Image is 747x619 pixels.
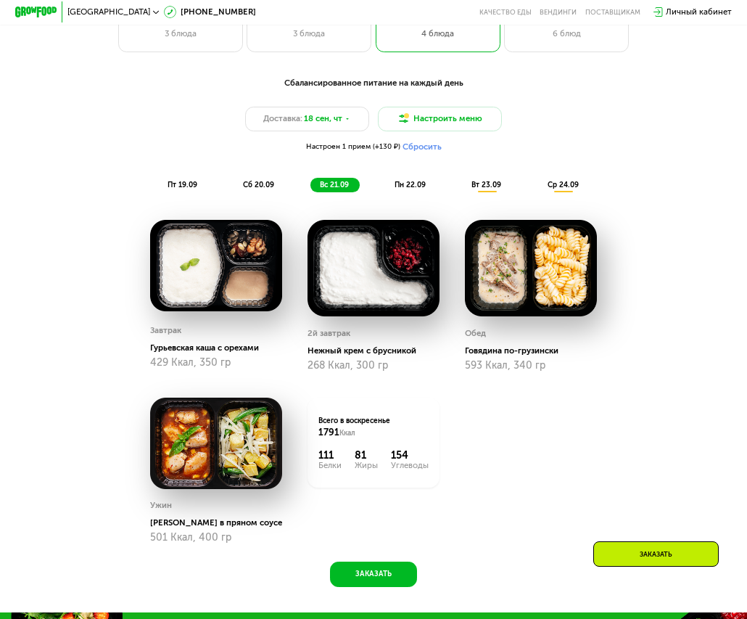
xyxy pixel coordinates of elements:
a: [PHONE_NUMBER] [164,6,256,18]
button: Настроить меню [378,107,503,131]
div: Заказать [593,541,719,567]
div: Личный кабинет [666,6,732,18]
span: [GEOGRAPHIC_DATA] [67,8,150,16]
div: 268 Ккал, 300 гр [308,360,439,372]
span: вс 21.09 [320,181,349,189]
span: Ккал [339,429,355,438]
div: [PERSON_NAME] в пряном соусе [150,517,290,528]
span: пт 19.09 [168,181,197,189]
span: сб 20.09 [243,181,274,189]
div: Завтрак [150,323,181,338]
span: ср 24.09 [548,181,579,189]
div: Сбалансированное питание на каждый день [67,77,681,90]
div: 501 Ккал, 400 гр [150,532,281,544]
div: Белки [318,462,342,470]
div: Ужин [150,498,172,513]
div: 154 [391,449,429,462]
div: Всего в воскресенье [318,416,429,439]
div: Углеводы [391,462,429,470]
div: Нежный крем с брусникой [308,345,447,356]
a: Вендинги [540,8,577,16]
div: Говядина по-грузински [465,345,605,356]
div: поставщикам [585,8,640,16]
div: 3 блюда [129,28,231,40]
span: 1791 [318,427,339,438]
div: 4 блюда [386,28,490,40]
span: Настроен 1 прием (+130 ₽) [306,143,400,150]
div: 593 Ккал, 340 гр [465,360,596,372]
span: 18 сен, чт [304,112,342,125]
div: 429 Ккал, 350 гр [150,357,281,369]
div: Обед [465,326,486,341]
div: 111 [318,449,342,462]
div: 6 блюд [516,28,618,40]
a: Качество еды [479,8,532,16]
button: Сбросить [403,142,442,152]
div: Гурьевская каша с орехами [150,343,290,353]
div: 3 блюда [258,28,360,40]
span: Доставка: [263,112,302,125]
span: пн 22.09 [395,181,426,189]
div: 81 [355,449,378,462]
div: 2й завтрак [308,326,350,341]
button: Заказать [330,562,418,586]
span: вт 23.09 [471,181,501,189]
div: Жиры [355,462,378,470]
